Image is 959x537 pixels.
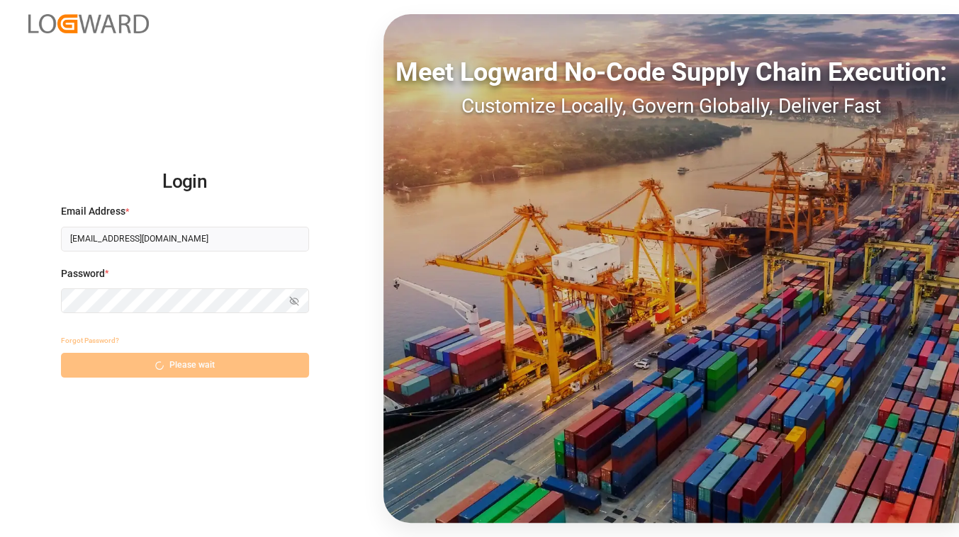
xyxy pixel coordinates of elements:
[28,14,149,33] img: Logward_new_orange.png
[383,53,959,91] div: Meet Logward No-Code Supply Chain Execution:
[61,227,309,251] input: Enter your email
[61,159,309,205] h2: Login
[61,266,105,281] span: Password
[61,204,125,219] span: Email Address
[383,91,959,121] div: Customize Locally, Govern Globally, Deliver Fast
